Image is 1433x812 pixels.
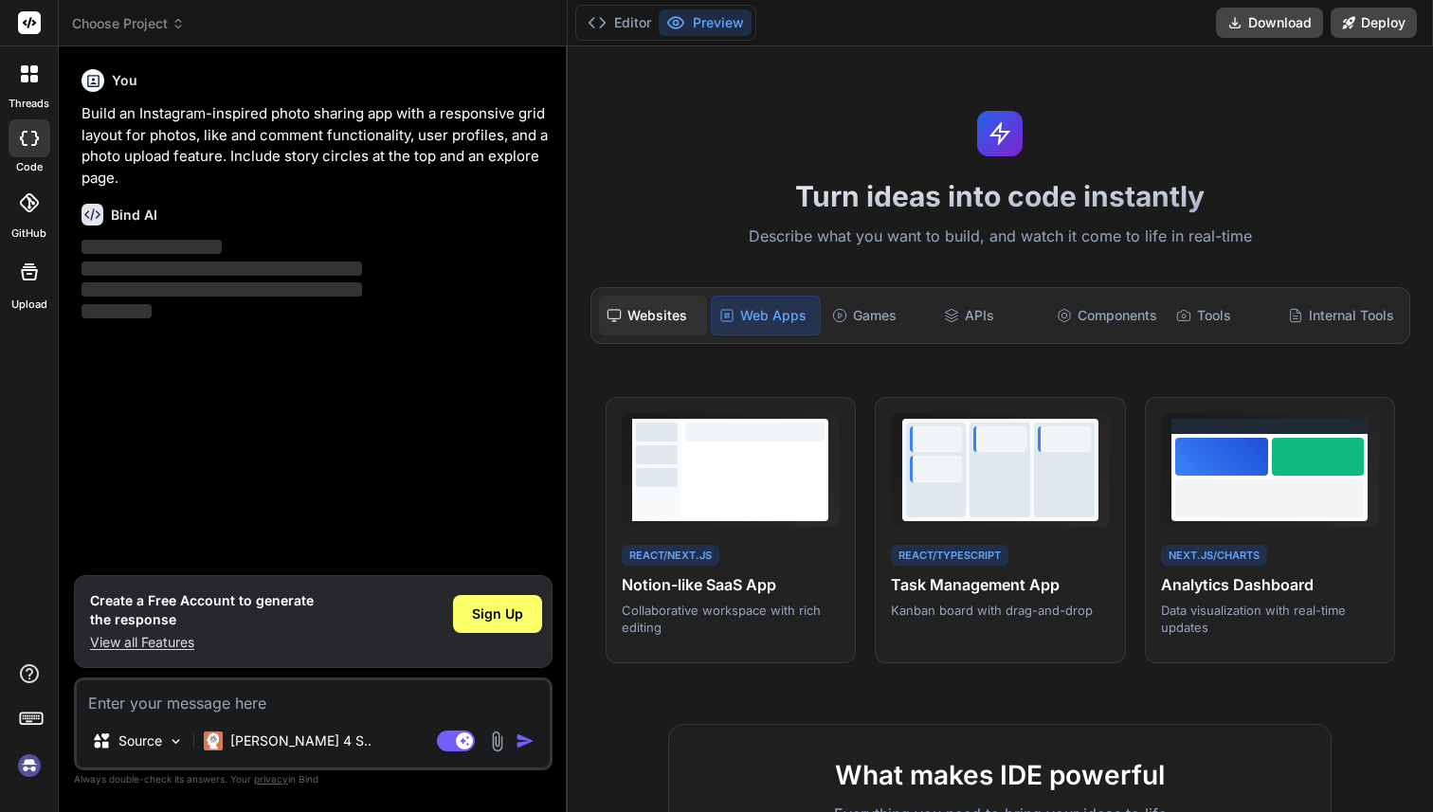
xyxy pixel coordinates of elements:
div: Games [825,296,933,335]
div: Websites [599,296,707,335]
div: Web Apps [711,296,821,335]
h2: What makes IDE powerful [699,755,1300,795]
h1: Create a Free Account to generate the response [90,591,314,629]
p: Collaborative workspace with rich editing [622,602,841,636]
button: Editor [580,9,659,36]
p: Kanban board with drag-and-drop [891,602,1110,619]
img: icon [516,731,535,750]
img: Claude 4 Sonnet [204,731,223,750]
span: Choose Project [72,14,185,33]
p: View all Features [90,633,314,652]
span: ‌ [82,282,362,297]
div: Next.js/Charts [1161,545,1267,567]
label: GitHub [11,226,46,242]
span: Sign Up [472,604,523,623]
p: Data visualization with real-time updates [1161,602,1380,636]
span: ‌ [82,304,152,318]
h1: Turn ideas into code instantly [579,179,1423,213]
p: Build an Instagram-inspired photo sharing app with a responsive grid layout for photos, like and ... [82,103,549,189]
div: Tools [1169,296,1277,335]
p: Source [118,731,162,750]
img: Pick Models [168,733,184,749]
div: APIs [936,296,1044,335]
h4: Analytics Dashboard [1161,573,1380,596]
p: [PERSON_NAME] 4 S.. [230,731,372,750]
label: threads [9,96,49,112]
h6: Bind AI [111,206,157,225]
button: Preview [659,9,752,36]
span: ‌ [82,262,362,276]
p: Always double-check its answers. Your in Bind [74,770,553,788]
div: React/Next.js [622,545,719,567]
img: signin [13,749,45,782]
h4: Task Management App [891,573,1110,596]
div: Internal Tools [1280,296,1402,335]
div: Components [1049,296,1165,335]
h6: You [112,71,137,90]
h4: Notion-like SaaS App [622,573,841,596]
img: attachment [486,731,508,752]
label: code [16,159,43,175]
button: Deploy [1331,8,1417,38]
label: Upload [11,297,47,313]
span: ‌ [82,240,222,254]
span: privacy [254,773,288,785]
button: Download [1216,8,1323,38]
div: React/TypeScript [891,545,1008,567]
p: Describe what you want to build, and watch it come to life in real-time [579,225,1423,249]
